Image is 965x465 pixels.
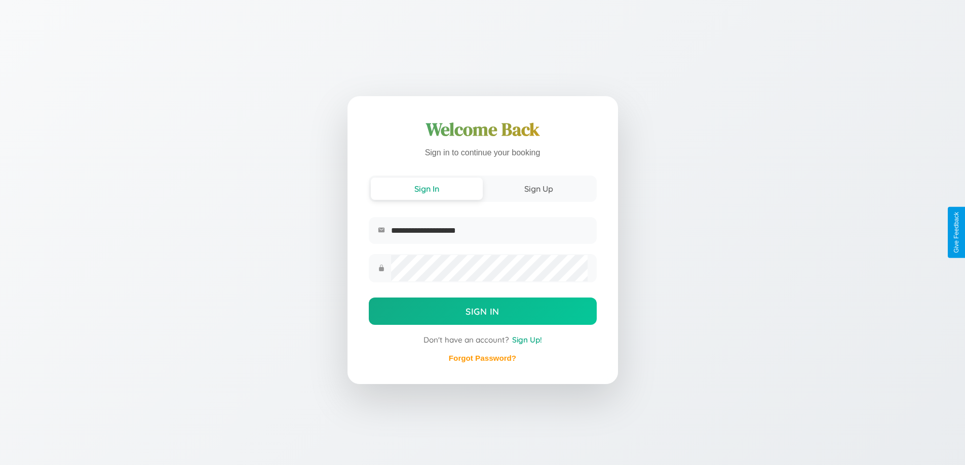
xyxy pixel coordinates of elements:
button: Sign In [369,298,597,325]
span: Sign Up! [512,335,542,345]
a: Forgot Password? [449,354,516,362]
button: Sign In [371,178,483,200]
div: Don't have an account? [369,335,597,345]
h1: Welcome Back [369,117,597,142]
div: Give Feedback [953,212,960,253]
p: Sign in to continue your booking [369,146,597,160]
button: Sign Up [483,178,595,200]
